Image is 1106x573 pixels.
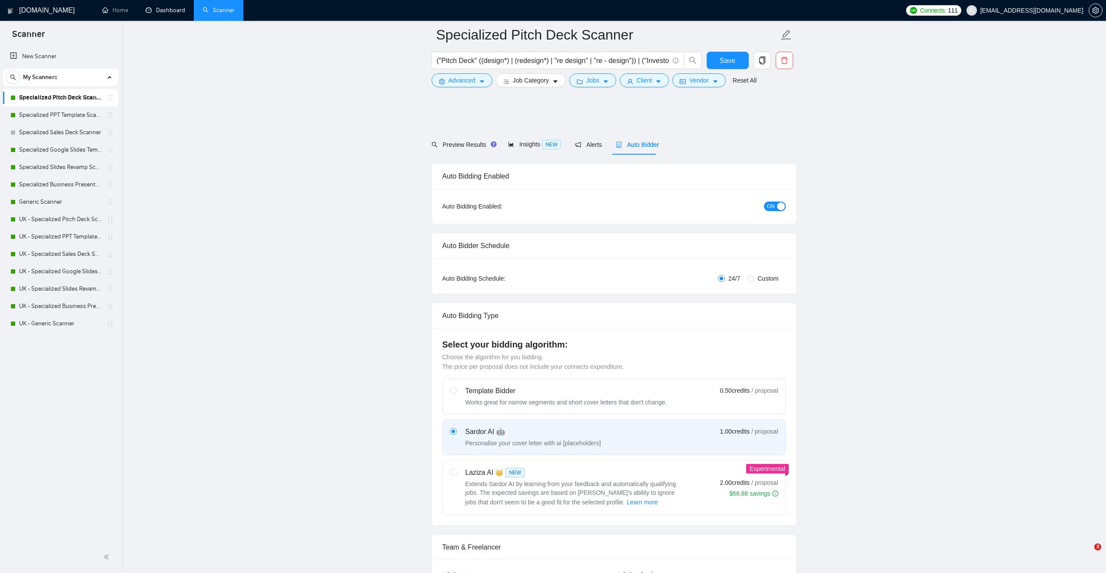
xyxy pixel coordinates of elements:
[19,106,102,124] a: Specialized PPT Template Scanner
[505,468,525,477] span: NEW
[733,76,757,85] a: Reset All
[107,251,114,258] span: holder
[627,497,658,507] span: Learn more
[754,52,771,69] button: copy
[5,28,52,46] span: Scanner
[490,140,498,148] div: Tooltip anchor
[107,181,114,188] span: holder
[672,73,725,87] button: idcardVendorcaret-down
[680,78,686,85] span: idcard
[23,69,57,86] span: My Scanners
[712,78,718,85] span: caret-down
[1076,543,1097,564] iframe: Intercom live chat
[442,202,557,211] div: Auto Bidding Enabled:
[439,78,445,85] span: setting
[437,55,669,66] input: Search Freelance Jobs...
[442,354,624,370] span: Choose the algorithm for you bidding. The price per proposal does not include your connects expen...
[603,78,609,85] span: caret-down
[19,228,102,245] a: UK - Specialized PPT Template Scanner
[107,112,114,119] span: holder
[479,78,485,85] span: caret-down
[948,6,957,15] span: 111
[442,233,786,258] div: Auto Bidder Schedule
[107,320,114,327] span: holder
[3,69,118,332] li: My Scanners
[751,386,778,395] span: / proposal
[19,298,102,315] a: UK - Specialized Business Presentation
[754,274,782,283] span: Custom
[432,73,492,87] button: settingAdvancedcaret-down
[107,94,114,101] span: holder
[7,74,20,80] span: search
[684,52,701,69] button: search
[751,427,778,436] span: / proposal
[720,55,735,66] span: Save
[655,78,661,85] span: caret-down
[436,24,779,46] input: Scanner name...
[465,386,667,396] div: Template Bidder
[781,29,792,40] span: edit
[19,141,102,159] a: Specialized Google Slides Template Scanner
[620,73,669,87] button: userClientcaret-down
[19,211,102,228] a: UK - Specialized Pitch Deck Scanner
[772,490,778,497] span: info-circle
[10,48,111,65] a: New Scanner
[432,141,494,148] span: Preview Results
[751,478,778,487] span: / proposal
[575,141,602,148] span: Alerts
[720,386,750,395] span: 0.50 credits
[19,263,102,280] a: UK - Specialized Google Slides Template Scanner
[750,465,785,472] span: Experimental
[569,73,616,87] button: folderJobscaret-down
[910,7,917,14] img: upwork-logo.png
[107,233,114,240] span: holder
[107,146,114,153] span: holder
[969,7,975,13] span: user
[626,497,658,507] button: Laziza AI NEWExtends Sardor AI by learning from your feedback and automatically qualifying jobs. ...
[754,56,771,64] span: copy
[495,467,504,478] span: 👑
[107,216,114,223] span: holder
[577,78,583,85] span: folder
[508,141,561,148] span: Insights
[6,70,20,84] button: search
[725,274,744,283] span: 24/7
[146,7,185,14] a: dashboardDashboard
[1089,7,1102,14] span: setting
[107,303,114,310] span: holder
[707,52,749,69] button: Save
[616,142,622,148] span: robot
[442,535,786,560] div: Team & Freelancer
[920,6,946,15] span: Connects:
[442,164,786,189] div: Auto Bidding Enabled
[627,78,633,85] span: user
[203,7,235,14] a: searchScanner
[19,159,102,176] a: Specialized Slides Revamp Scanner
[465,439,601,447] div: Personalise your cover letter with ai [placeholders]
[689,76,708,85] span: Vendor
[729,489,778,498] div: $66.88 savings
[508,141,514,147] span: area-chart
[720,478,750,487] span: 2.00 credits
[542,140,561,149] span: NEW
[503,78,509,85] span: bars
[107,129,114,136] span: holder
[442,338,786,351] h4: Select your bidding algorithm:
[3,48,118,65] li: New Scanner
[776,56,793,64] span: delete
[103,553,112,561] span: double-left
[107,164,114,171] span: holder
[496,73,566,87] button: barsJob Categorycaret-down
[776,52,793,69] button: delete
[1089,3,1103,17] button: setting
[586,76,599,85] span: Jobs
[19,245,102,263] a: UK - Specialized Sales Deck Scanner
[1089,7,1103,14] a: setting
[448,76,475,85] span: Advanced
[432,142,438,148] span: search
[7,4,13,18] img: logo
[465,467,683,478] div: Laziza AI
[513,76,549,85] span: Job Category
[616,141,659,148] span: Auto Bidder
[107,285,114,292] span: holder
